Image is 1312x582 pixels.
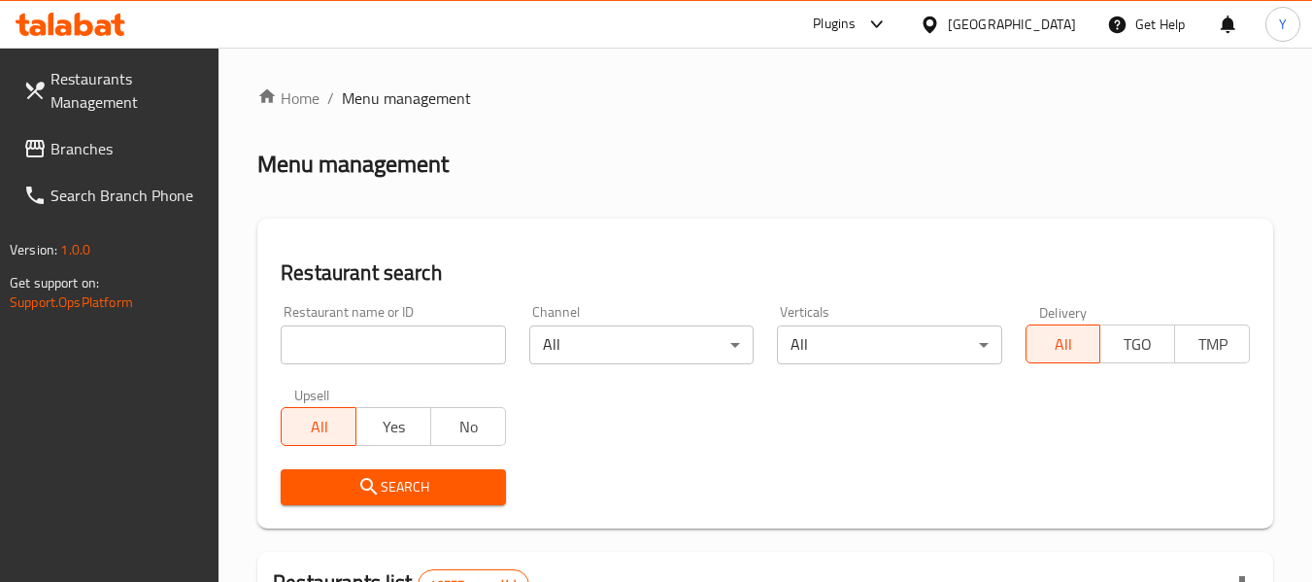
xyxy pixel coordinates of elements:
a: Support.OpsPlatform [10,290,133,315]
div: Plugins [813,13,856,36]
span: No [439,413,498,441]
span: TMP [1183,330,1242,359]
div: All [529,325,754,364]
div: [GEOGRAPHIC_DATA] [948,14,1076,35]
button: TMP [1174,325,1250,363]
a: Branches [8,125,219,172]
span: Branches [50,137,204,160]
span: Search Branch Phone [50,184,204,207]
nav: breadcrumb [257,86,1273,110]
a: Home [257,86,320,110]
span: Restaurants Management [50,67,204,114]
label: Delivery [1039,305,1088,319]
div: All [777,325,1001,364]
li: / [327,86,334,110]
button: All [1026,325,1101,363]
button: Search [281,469,505,505]
a: Search Branch Phone [8,172,219,219]
h2: Restaurant search [281,258,1250,288]
span: Menu management [342,86,471,110]
span: 1.0.0 [60,237,90,262]
button: All [281,407,356,446]
span: Yes [364,413,423,441]
label: Upsell [294,388,330,401]
span: TGO [1108,330,1167,359]
span: All [1034,330,1093,359]
span: Get support on: [10,270,99,295]
span: All [289,413,349,441]
button: TGO [1099,325,1175,363]
span: Y [1279,14,1287,35]
h2: Menu management [257,149,449,180]
a: Restaurants Management [8,55,219,125]
button: Yes [355,407,431,446]
button: No [430,407,506,446]
span: Search [296,475,489,499]
input: Search for restaurant name or ID.. [281,325,505,364]
span: Version: [10,237,57,262]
